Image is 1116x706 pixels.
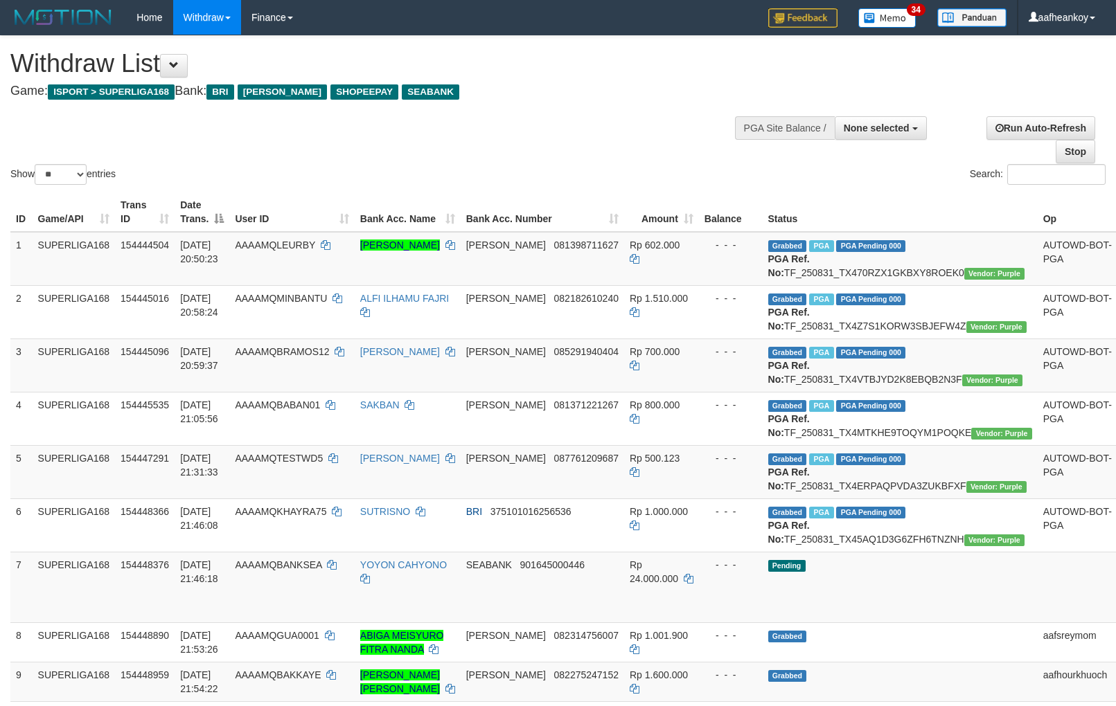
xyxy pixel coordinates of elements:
td: 6 [10,498,33,552]
td: 3 [10,338,33,392]
td: 9 [10,662,33,701]
a: YOYON CAHYONO [360,559,447,570]
div: - - - [705,668,757,682]
th: Game/API: activate to sort column ascending [33,192,116,232]
b: PGA Ref. No: [768,253,810,278]
td: SUPERLIGA168 [33,552,116,622]
td: 8 [10,622,33,662]
span: 154448376 [121,559,169,570]
div: - - - [705,451,757,465]
th: Bank Acc. Number: activate to sort column ascending [461,192,624,232]
span: AAAAMQGUA0001 [235,630,319,641]
div: - - - [705,558,757,572]
span: PGA Pending [836,347,905,359]
span: 154448959 [121,669,169,680]
span: BRI [206,84,233,100]
th: ID [10,192,33,232]
span: Copy 082182610240 to clipboard [554,293,619,304]
div: - - - [705,628,757,642]
span: Rp 1.001.900 [630,630,688,641]
b: PGA Ref. No: [768,360,810,385]
span: Marked by aafmaleo [809,453,833,465]
h4: Game: Bank: [10,84,730,98]
input: Search: [1007,164,1106,185]
label: Search: [970,164,1106,185]
td: SUPERLIGA168 [33,285,116,338]
a: Stop [1056,140,1095,163]
td: 4 [10,392,33,445]
span: Grabbed [768,670,807,682]
td: 7 [10,552,33,622]
span: Pending [768,560,806,572]
span: Grabbed [768,347,807,359]
span: 154447291 [121,453,169,464]
span: AAAAMQMINBANTU [235,293,327,304]
span: [PERSON_NAME] [466,453,546,464]
td: SUPERLIGA168 [33,392,116,445]
a: ALFI ILHAMU FAJRI [360,293,449,304]
span: Grabbed [768,240,807,252]
span: [PERSON_NAME] [466,239,546,251]
span: Grabbed [768,453,807,465]
span: PGA Pending [836,453,905,465]
span: 154448366 [121,506,169,517]
div: - - - [705,291,757,305]
span: AAAAMQKHAYRA75 [235,506,326,517]
span: [DATE] 20:59:37 [180,346,218,371]
td: SUPERLIGA168 [33,662,116,701]
span: Marked by aafheankoy [809,347,833,359]
td: TF_250831_TX4MTKHE9TOQYM1POQKE [763,392,1038,445]
a: [PERSON_NAME] [PERSON_NAME] [360,669,440,694]
span: Copy 082314756007 to clipboard [554,630,619,641]
span: Vendor URL: https://trx4.1velocity.biz [971,428,1031,440]
span: Grabbed [768,400,807,412]
td: SUPERLIGA168 [33,622,116,662]
th: Amount: activate to sort column ascending [624,192,699,232]
span: AAAAMQBABAN01 [235,399,320,410]
img: Feedback.jpg [768,8,838,28]
td: 5 [10,445,33,498]
b: PGA Ref. No: [768,307,810,332]
th: Balance [699,192,763,232]
span: Marked by aafromsomean [809,507,833,518]
span: [DATE] 21:31:33 [180,453,218,478]
button: None selected [835,116,927,140]
span: Copy 081398711627 to clipboard [554,239,619,251]
span: Grabbed [768,293,807,305]
a: [PERSON_NAME] [360,346,440,357]
a: Run Auto-Refresh [986,116,1095,140]
h1: Withdraw List [10,50,730,78]
span: [DATE] 21:54:22 [180,669,218,694]
b: PGA Ref. No: [768,413,810,438]
span: 154445535 [121,399,169,410]
span: 154444504 [121,239,169,251]
span: PGA Pending [836,240,905,252]
span: ISPORT > SUPERLIGA168 [48,84,175,100]
span: Copy 082275247152 to clipboard [554,669,619,680]
img: Button%20Memo.svg [858,8,916,28]
span: Copy 085291940404 to clipboard [554,346,619,357]
img: MOTION_logo.png [10,7,116,28]
span: Rp 1.600.000 [630,669,688,680]
span: [DATE] 20:50:23 [180,239,218,264]
span: Vendor URL: https://trx4.1velocity.biz [966,321,1027,333]
td: 1 [10,232,33,286]
select: Showentries [35,164,87,185]
td: TF_250831_TX4VTBJYD2K8EBQB2N3F [763,338,1038,392]
span: [DATE] 20:58:24 [180,293,218,318]
span: SEABANK [402,84,459,100]
th: Trans ID: activate to sort column ascending [115,192,175,232]
span: Copy 375101016256536 to clipboard [490,506,572,517]
span: Grabbed [768,507,807,518]
label: Show entries [10,164,116,185]
span: AAAAMQBAKKAYE [235,669,321,680]
span: SHOPEEPAY [330,84,398,100]
span: Marked by aafheankoy [809,293,833,305]
span: None selected [844,123,910,134]
div: - - - [705,345,757,359]
span: Vendor URL: https://trx4.1velocity.biz [964,534,1025,546]
span: Copy 087761209687 to clipboard [554,453,619,464]
span: [DATE] 21:46:08 [180,506,218,531]
td: SUPERLIGA168 [33,445,116,498]
span: [PERSON_NAME] [466,669,546,680]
